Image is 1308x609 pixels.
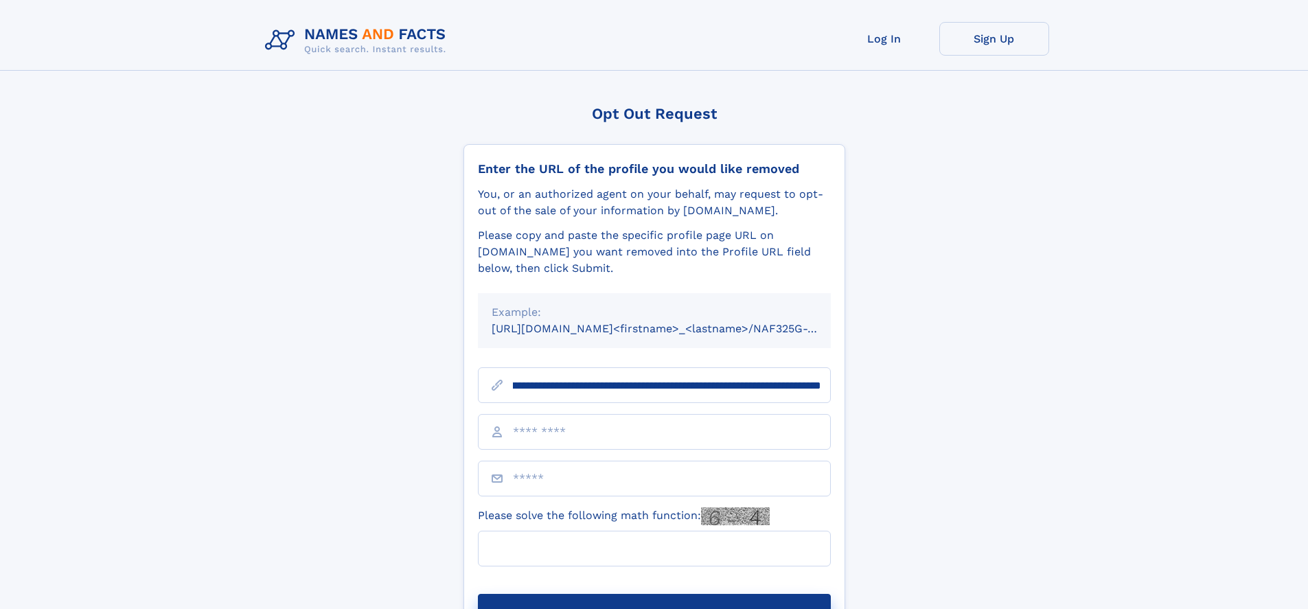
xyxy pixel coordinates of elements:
[478,186,831,219] div: You, or an authorized agent on your behalf, may request to opt-out of the sale of your informatio...
[939,22,1049,56] a: Sign Up
[463,105,845,122] div: Opt Out Request
[478,227,831,277] div: Please copy and paste the specific profile page URL on [DOMAIN_NAME] you want removed into the Pr...
[492,304,817,321] div: Example:
[260,22,457,59] img: Logo Names and Facts
[492,322,857,335] small: [URL][DOMAIN_NAME]<firstname>_<lastname>/NAF325G-xxxxxxxx
[478,161,831,176] div: Enter the URL of the profile you would like removed
[478,507,770,525] label: Please solve the following math function:
[829,22,939,56] a: Log In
